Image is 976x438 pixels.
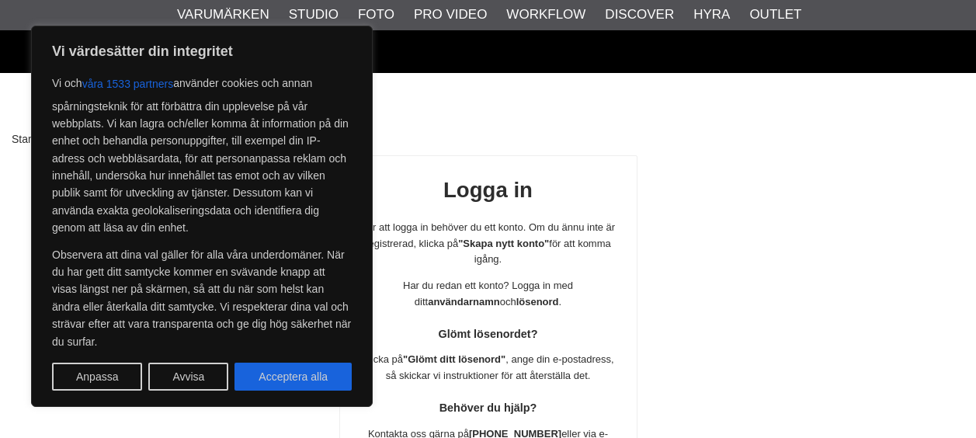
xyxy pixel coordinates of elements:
strong: Glömt lösenordet? [439,328,538,340]
button: Anpassa [52,363,142,391]
button: våra 1533 partners [82,70,174,98]
p: Har du redan ett konto? Logga in med ditt och . [359,278,617,311]
div: Vi värdesätter din integritet [31,26,373,407]
button: Acceptera alla [234,363,352,391]
strong: Behöver du hjälp? [439,401,537,414]
a: Hyra [693,5,730,25]
strong: användarnamn [428,296,499,308]
a: Outlet [749,5,801,25]
a: Discover [605,5,674,25]
strong: "Glömt ditt lösenord" [403,353,505,365]
a: Pro Video [414,5,487,25]
p: Observera att dina val gäller för alla våra underdomäner. När du har gett ditt samtycke kommer en... [52,246,352,350]
a: Foto [358,5,394,25]
a: Varumärken [177,5,269,25]
p: Vi och använder cookies och annan spårningsteknik för att förbättra din upplevelse på vår webbpla... [52,70,352,237]
strong: lösenord [516,296,559,308]
h1: Logga in [359,176,617,206]
button: Avvisa [148,363,228,391]
a: Studio [289,5,339,25]
a: Workflow [506,5,585,25]
p: Klicka på , ange din e-postadress, så skickar vi instruktioner för att återställa det. [359,352,617,384]
strong: "Skapa nytt konto" [458,238,549,249]
a: Start [12,131,35,148]
p: För att logga in behöver du ett konto. Om du ännu inte är registrerad, klicka på för att komma ig... [359,220,617,268]
p: Vi värdesätter din integritet [52,42,352,61]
